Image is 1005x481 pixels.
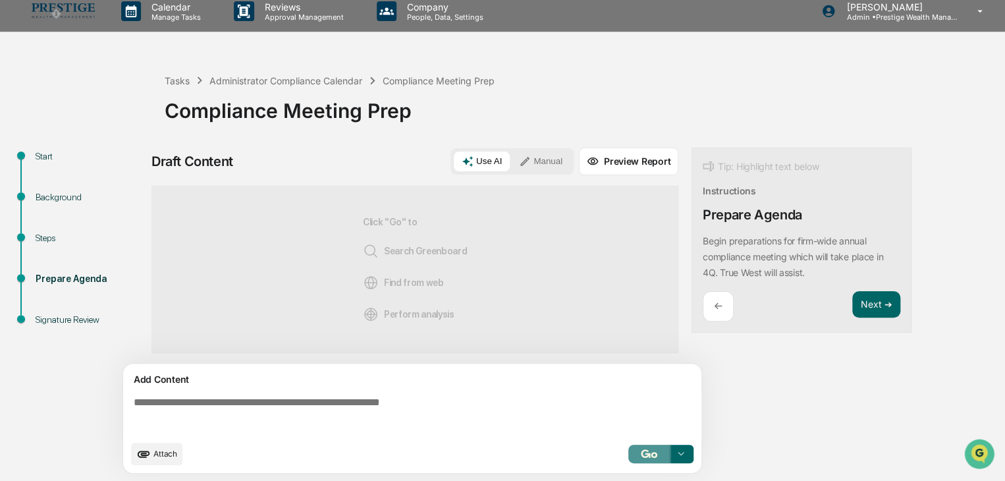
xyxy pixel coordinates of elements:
button: Use AI [454,152,510,171]
div: Prepare Agenda [703,207,801,223]
div: Signature Review [36,313,144,327]
span: Search Greenboard [363,243,468,259]
button: Manual [511,152,570,171]
p: Company [396,1,490,13]
span: Data Lookup [26,191,83,204]
div: Tasks [165,75,190,86]
p: People, Data, Settings [396,13,490,22]
a: 🗄️Attestations [90,161,169,184]
img: Analysis [363,306,379,322]
span: Attach [153,449,177,459]
a: Powered byPylon [93,223,159,233]
p: Admin • Prestige Wealth Management [836,13,958,22]
button: Start new chat [224,105,240,121]
img: Search [363,243,379,259]
p: Manage Tasks [141,13,207,22]
img: Go [641,449,657,458]
p: Begin preparations for firm-wide annual compliance meeting which will take place in 4Q. True West... [703,235,883,278]
button: Next ➔ [852,291,900,318]
div: Start new chat [45,101,216,114]
div: 🗄️ [95,167,106,178]
button: Go [628,445,670,463]
span: Find from web [363,275,444,291]
div: Start [36,150,144,163]
a: 🔎Data Lookup [8,186,88,210]
iframe: Open customer support [963,438,998,473]
img: 1746055101610-c473b297-6a78-478c-a979-82029cc54cd1 [13,101,37,125]
button: upload document [131,443,182,465]
p: ← [714,300,722,312]
span: Attestations [109,166,163,179]
div: Background [36,190,144,204]
p: Calendar [141,1,207,13]
div: Compliance Meeting Prep [165,88,998,123]
p: How can we help? [13,28,240,49]
div: Steps [36,231,144,245]
a: 🖐️Preclearance [8,161,90,184]
div: We're available if you need us! [45,114,167,125]
div: 🖐️ [13,167,24,178]
p: Approval Management [254,13,350,22]
div: Tip: Highlight text below [703,159,819,175]
p: Reviews [254,1,350,13]
div: Draft Content [151,154,233,169]
span: Perform analysis [363,306,454,322]
img: Web [363,275,379,291]
div: Click "Go" to [363,208,468,331]
div: Add Content [131,372,693,387]
div: Prepare Agenda [36,272,144,286]
span: Preclearance [26,166,85,179]
button: Preview Report [579,148,678,175]
p: [PERSON_NAME] [836,1,958,13]
span: Pylon [131,223,159,233]
div: Compliance Meeting Prep [383,75,495,86]
img: logo [32,3,95,18]
div: Administrator Compliance Calendar [209,75,362,86]
div: 🔎 [13,192,24,203]
div: Instructions [703,185,756,196]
